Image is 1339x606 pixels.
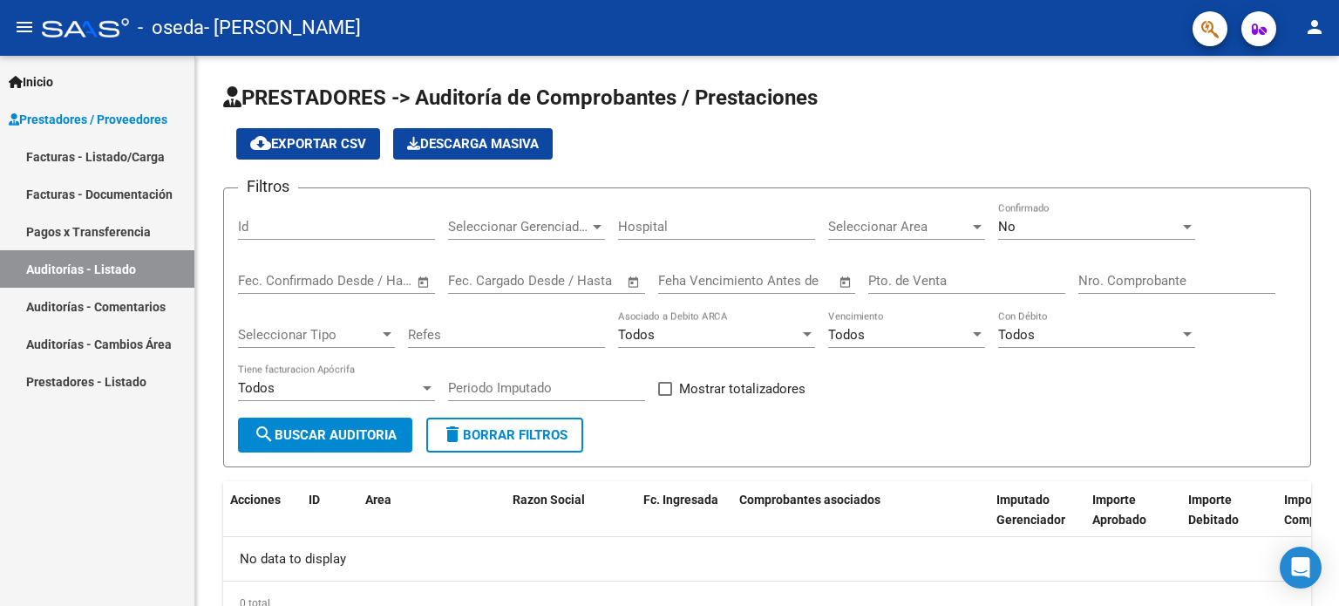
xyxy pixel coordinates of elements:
button: Exportar CSV [236,128,380,160]
span: PRESTADORES -> Auditoría de Comprobantes / Prestaciones [223,85,818,110]
span: - [PERSON_NAME] [204,9,361,47]
div: Open Intercom Messenger [1280,547,1322,589]
mat-icon: search [254,424,275,445]
app-download-masive: Descarga masiva de comprobantes (adjuntos) [393,128,553,160]
datatable-header-cell: Imputado Gerenciador [989,481,1085,558]
input: Fecha inicio [238,273,309,289]
span: - oseda [138,9,204,47]
datatable-header-cell: Fc. Ingresada [636,481,732,558]
button: Open calendar [836,272,856,292]
mat-icon: menu [14,17,35,37]
datatable-header-cell: Importe Debitado [1181,481,1277,558]
span: Descarga Masiva [407,136,539,152]
span: Exportar CSV [250,136,366,152]
span: Todos [998,327,1035,343]
span: Borrar Filtros [442,427,568,443]
button: Descarga Masiva [393,128,553,160]
datatable-header-cell: Razon Social [506,481,636,558]
span: Mostrar totalizadores [679,378,805,399]
datatable-header-cell: Acciones [223,481,302,558]
span: Fc. Ingresada [643,493,718,507]
mat-icon: delete [442,424,463,445]
button: Open calendar [624,272,644,292]
span: Acciones [230,493,281,507]
h3: Filtros [238,174,298,199]
datatable-header-cell: Comprobantes asociados [732,481,989,558]
span: Seleccionar Area [828,219,969,235]
button: Borrar Filtros [426,418,583,453]
span: Importe Aprobado [1092,493,1146,527]
span: Buscar Auditoria [254,427,397,443]
span: ID [309,493,320,507]
span: Seleccionar Tipo [238,327,379,343]
mat-icon: person [1304,17,1325,37]
span: Todos [238,380,275,396]
span: Todos [828,327,865,343]
span: Imputado Gerenciador [996,493,1065,527]
span: Area [365,493,391,507]
datatable-header-cell: Area [358,481,480,558]
span: Razon Social [513,493,585,507]
button: Open calendar [414,272,434,292]
mat-icon: cloud_download [250,133,271,153]
span: Comprobantes asociados [739,493,880,507]
span: Inicio [9,72,53,92]
span: No [998,219,1016,235]
input: Fecha fin [534,273,619,289]
datatable-header-cell: Importe Aprobado [1085,481,1181,558]
span: Seleccionar Gerenciador [448,219,589,235]
input: Fecha fin [324,273,409,289]
datatable-header-cell: ID [302,481,358,558]
span: Prestadores / Proveedores [9,110,167,129]
span: Todos [618,327,655,343]
span: Importe Debitado [1188,493,1239,527]
button: Buscar Auditoria [238,418,412,453]
div: No data to display [223,537,1311,581]
input: Fecha inicio [448,273,519,289]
